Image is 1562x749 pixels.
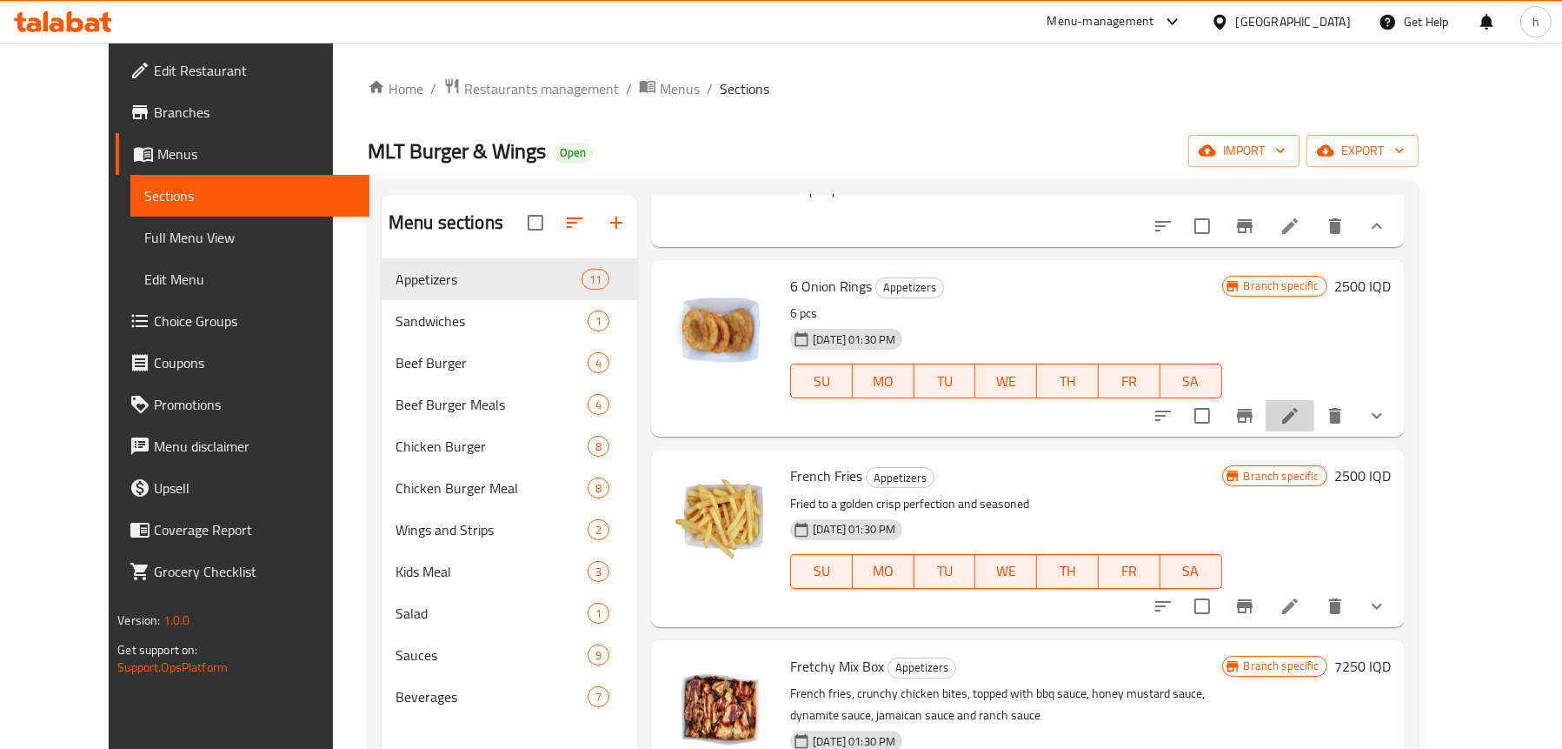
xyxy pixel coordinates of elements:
div: items [588,519,609,540]
button: Branch-specific-item [1224,585,1266,627]
div: items [588,686,609,707]
span: SU [798,369,846,394]
button: MO [853,554,914,589]
div: items [588,311,609,331]
span: export [1320,140,1405,162]
a: Promotions [116,384,369,425]
svg: Show Choices [1366,405,1387,426]
div: Salad1 [382,592,637,634]
span: Sandwiches [395,311,588,331]
span: Open [553,145,593,160]
span: Get support on: [117,639,197,661]
span: TU [921,369,969,394]
span: Appetizers [395,269,582,290]
button: FR [1099,554,1160,589]
div: Kids Meal3 [382,551,637,592]
button: MO [853,364,914,398]
div: Beverages7 [382,676,637,718]
span: French Fries [790,463,862,489]
button: TH [1037,364,1099,398]
h6: 2500 IQD [1334,274,1391,298]
span: 8 [588,438,608,455]
img: 6 Onion Rings [665,274,776,385]
a: Choice Groups [116,300,369,342]
span: Promotions [154,394,356,415]
h6: 2500 IQD [1334,464,1391,488]
div: Chicken Burger8 [382,425,637,467]
li: / [707,78,713,99]
span: Appetizers [888,658,955,678]
span: Coupons [154,352,356,373]
a: Grocery Checklist [116,551,369,592]
span: Coverage Report [154,519,356,540]
span: Fretchy Mix Box [790,653,884,679]
span: Select to update [1184,398,1220,434]
span: 1.0.0 [163,609,190,632]
a: Restaurants management [443,77,619,100]
span: Branch specific [1237,278,1326,294]
button: SA [1160,554,1222,589]
span: Branches [154,102,356,123]
a: Coverage Report [116,509,369,551]
div: Chicken Burger Meal8 [382,467,637,509]
span: 2 [588,522,608,538]
button: SA [1160,364,1222,398]
div: Appetizers11 [382,258,637,300]
button: delete [1314,585,1356,627]
button: TU [914,554,976,589]
nav: Menu sections [382,251,637,725]
span: h [1532,12,1539,31]
a: Edit Menu [130,258,369,300]
a: Edit menu item [1280,405,1300,426]
span: 1 [588,605,608,622]
span: Sections [144,185,356,206]
p: French fries, crunchy chicken bites, topped with bbq sauce, honey mustard sauce, dynamite sauce, ... [790,683,1221,726]
button: TU [914,364,976,398]
span: 4 [588,355,608,371]
span: Edit Restaurant [154,60,356,81]
div: Menu-management [1047,11,1154,32]
span: [DATE] 01:30 PM [806,521,902,538]
div: items [588,352,609,373]
span: TH [1044,369,1092,394]
svg: Show Choices [1366,596,1387,617]
svg: Show Choices [1366,216,1387,237]
button: import [1188,135,1299,167]
span: TU [921,558,969,584]
button: FR [1099,364,1160,398]
a: Branches [116,91,369,133]
span: Select to update [1184,208,1220,244]
span: 11 [582,271,608,288]
button: WE [975,554,1037,589]
li: / [430,78,436,99]
div: Appetizers [866,467,934,488]
span: SA [1167,369,1215,394]
div: Appetizers [887,658,956,679]
span: Version: [117,609,160,632]
span: Appetizers [867,468,934,488]
div: items [588,436,609,457]
div: items [588,603,609,624]
span: 9 [588,647,608,664]
span: 6 Onion Rings [790,273,872,299]
span: Chilli Cheetos Fries [869,177,980,197]
span: Beverages [395,686,588,707]
a: Support.OpsPlatform [117,656,228,679]
span: Beef Burger [395,352,588,373]
span: 4 [588,397,608,413]
span: Restaurants management [464,78,619,99]
span: Sections [720,78,769,99]
nav: breadcrumb [368,77,1419,100]
p: Fried to a golden crisp perfection and seasoned [790,493,1221,515]
div: Sandwiches1 [382,300,637,342]
div: Wings and Strips2 [382,509,637,551]
span: MO [860,369,907,394]
a: Edit menu item [1280,216,1300,237]
p: 6 pcs [790,303,1221,324]
button: sort-choices [1142,205,1184,247]
button: Branch-specific-item [1224,205,1266,247]
span: WE [982,369,1030,394]
span: WE [982,558,1030,584]
span: FR [1106,369,1153,394]
span: SA [1167,558,1215,584]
